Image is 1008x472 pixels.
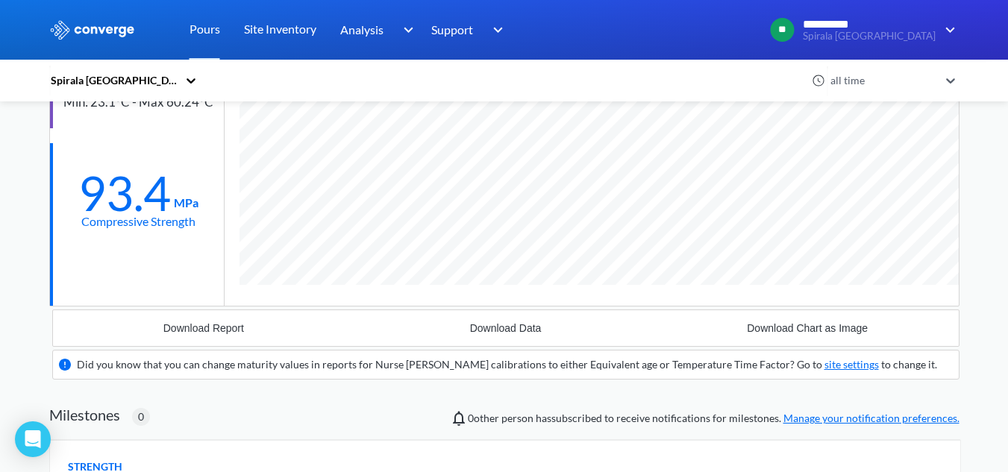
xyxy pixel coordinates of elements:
a: site settings [824,358,879,371]
div: 93.4 [78,174,171,212]
a: Manage your notification preferences. [783,412,960,424]
div: Download Report [163,322,244,334]
div: Compressive Strength [81,212,195,230]
span: 0 [138,409,144,425]
img: downArrow.svg [393,21,417,39]
button: Download Data [354,310,657,346]
span: Spirala [GEOGRAPHIC_DATA] [803,31,936,42]
div: Download Data [470,322,542,334]
img: downArrow.svg [483,21,507,39]
h2: Milestones [49,406,120,424]
span: 0 other [468,412,499,424]
span: person has subscribed to receive notifications for milestones. [468,410,960,427]
div: Open Intercom Messenger [15,421,51,457]
div: Did you know that you can change maturity values in reports for Nurse [PERSON_NAME] calibrations ... [77,356,937,373]
img: logo_ewhite.svg [49,20,136,40]
img: notifications-icon.svg [450,409,468,427]
img: icon-clock.svg [812,74,825,87]
button: Download Chart as Image [657,310,959,346]
div: Download Chart as Image [747,322,868,334]
div: Spirala [GEOGRAPHIC_DATA] [49,72,178,89]
button: Download Report [53,310,355,346]
div: all time [827,72,939,89]
span: Support [431,20,473,39]
img: downArrow.svg [936,21,960,39]
div: Min: 23.1°C - Max 60.24°C [63,92,213,113]
span: Analysis [340,20,384,39]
